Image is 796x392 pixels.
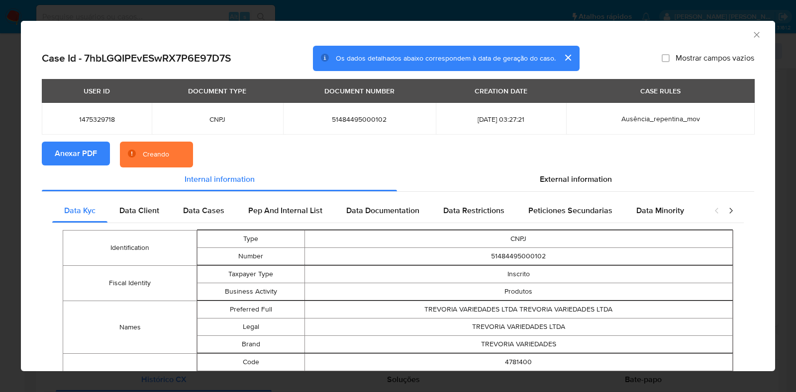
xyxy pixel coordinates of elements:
[198,266,304,283] td: Taxpayer Type
[676,53,754,63] span: Mostrar campos vazios
[198,336,304,353] td: Brand
[52,199,704,223] div: Detailed internal info
[63,231,197,266] td: Identification
[198,371,304,389] td: Is Primary
[183,205,224,216] span: Data Cases
[540,173,612,185] span: External information
[295,115,424,124] span: 51484495000102
[198,231,304,248] td: Type
[63,266,197,301] td: Fiscal Identity
[304,318,733,336] td: TREVORIA VARIEDADES LTDA
[336,53,556,63] span: Os dados detalhados abaixo correspondem à data de geração do caso.
[78,82,116,99] div: USER ID
[198,301,304,318] td: Preferred Full
[21,21,775,371] div: closure-recommendation-modal
[304,301,733,318] td: TREVORIA VARIEDADES LTDA TREVORIA VARIEDADES LTDA
[448,115,554,124] span: [DATE] 03:27:21
[469,82,533,99] div: CREATION DATE
[318,82,400,99] div: DOCUMENT NUMBER
[304,248,733,265] td: 51484495000102
[304,266,733,283] td: Inscrito
[64,205,96,216] span: Data Kyc
[198,283,304,301] td: Business Activity
[198,354,304,371] td: Code
[621,114,700,124] span: Ausência_repentina_mov
[304,231,733,248] td: CNPJ
[634,82,687,99] div: CASE RULES
[42,167,754,191] div: Detailed info
[54,115,140,124] span: 1475329718
[304,354,733,371] td: 4781400
[198,318,304,336] td: Legal
[42,52,231,65] h2: Case Id - 7hbLGQIPEvESwRX7P6E97D7S
[752,30,761,39] button: Fechar a janela
[528,205,612,216] span: Peticiones Secundarias
[182,82,252,99] div: DOCUMENT TYPE
[556,46,580,70] button: cerrar
[185,173,255,185] span: Internal information
[198,248,304,265] td: Number
[443,205,504,216] span: Data Restrictions
[304,336,733,353] td: TREVORIA VARIEDADES
[143,150,169,159] div: Creando
[636,205,684,216] span: Data Minority
[662,54,670,62] input: Mostrar campos vazios
[63,301,197,354] td: Names
[346,205,419,216] span: Data Documentation
[304,371,733,389] td: true
[248,205,322,216] span: Pep And Internal List
[119,205,159,216] span: Data Client
[304,283,733,301] td: Produtos
[164,115,271,124] span: CNPJ
[42,142,110,165] button: Anexar PDF
[55,143,97,164] span: Anexar PDF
